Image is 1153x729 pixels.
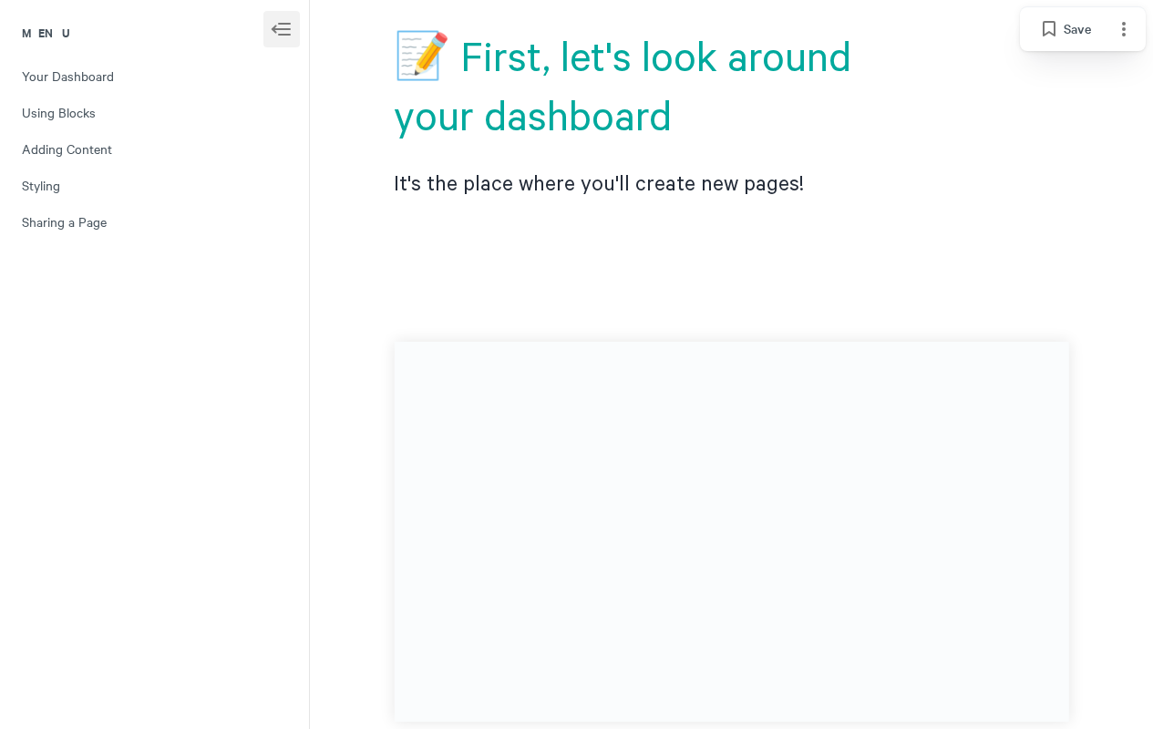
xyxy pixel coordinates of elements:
[1024,11,1106,47] button: Save
[394,30,880,167] h2: 📝 First, let's look around your dashboard
[394,167,880,202] p: It's the place where you'll create new pages!
[1064,18,1091,40] span: Save
[1106,11,1142,47] button: Page options
[394,342,1068,721] iframe: Video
